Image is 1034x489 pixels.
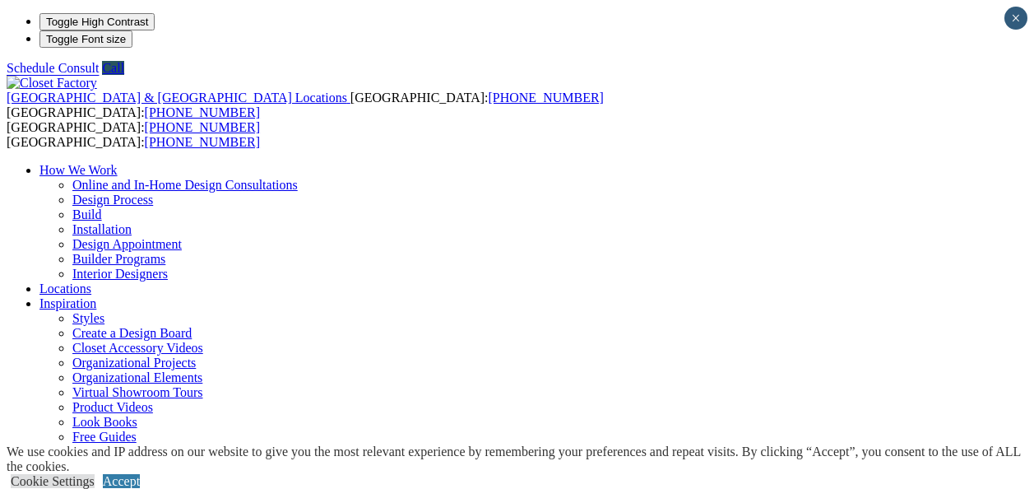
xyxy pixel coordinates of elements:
[72,311,104,325] a: Styles
[72,385,203,399] a: Virtual Showroom Tours
[145,105,260,119] a: [PHONE_NUMBER]
[72,326,192,340] a: Create a Design Board
[39,30,132,48] button: Toggle Font size
[72,193,153,207] a: Design Process
[7,61,99,75] a: Schedule Consult
[72,356,196,370] a: Organizational Projects
[72,430,137,444] a: Free Guides
[7,120,260,149] span: [GEOGRAPHIC_DATA]: [GEOGRAPHIC_DATA]:
[72,370,202,384] a: Organizational Elements
[145,120,260,134] a: [PHONE_NUMBER]
[72,222,132,236] a: Installation
[72,252,165,266] a: Builder Programs
[39,282,91,296] a: Locations
[7,445,1034,474] div: We use cookies and IP address on our website to give you the most relevant experience by remember...
[145,135,260,149] a: [PHONE_NUMBER]
[7,91,347,105] span: [GEOGRAPHIC_DATA] & [GEOGRAPHIC_DATA] Locations
[7,91,350,105] a: [GEOGRAPHIC_DATA] & [GEOGRAPHIC_DATA] Locations
[72,207,102,221] a: Build
[39,13,155,30] button: Toggle High Contrast
[46,33,126,45] span: Toggle Font size
[72,267,168,281] a: Interior Designers
[102,61,124,75] a: Call
[39,163,118,177] a: How We Work
[7,76,97,91] img: Closet Factory
[72,178,298,192] a: Online and In-Home Design Consultations
[72,237,182,251] a: Design Appointment
[11,474,95,488] a: Cookie Settings
[72,415,137,429] a: Look Books
[1004,7,1027,30] button: Close
[72,400,153,414] a: Product Videos
[103,474,140,488] a: Accept
[46,16,148,28] span: Toggle High Contrast
[39,296,96,310] a: Inspiration
[72,341,203,355] a: Closet Accessory Videos
[7,91,604,119] span: [GEOGRAPHIC_DATA]: [GEOGRAPHIC_DATA]:
[488,91,603,105] a: [PHONE_NUMBER]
